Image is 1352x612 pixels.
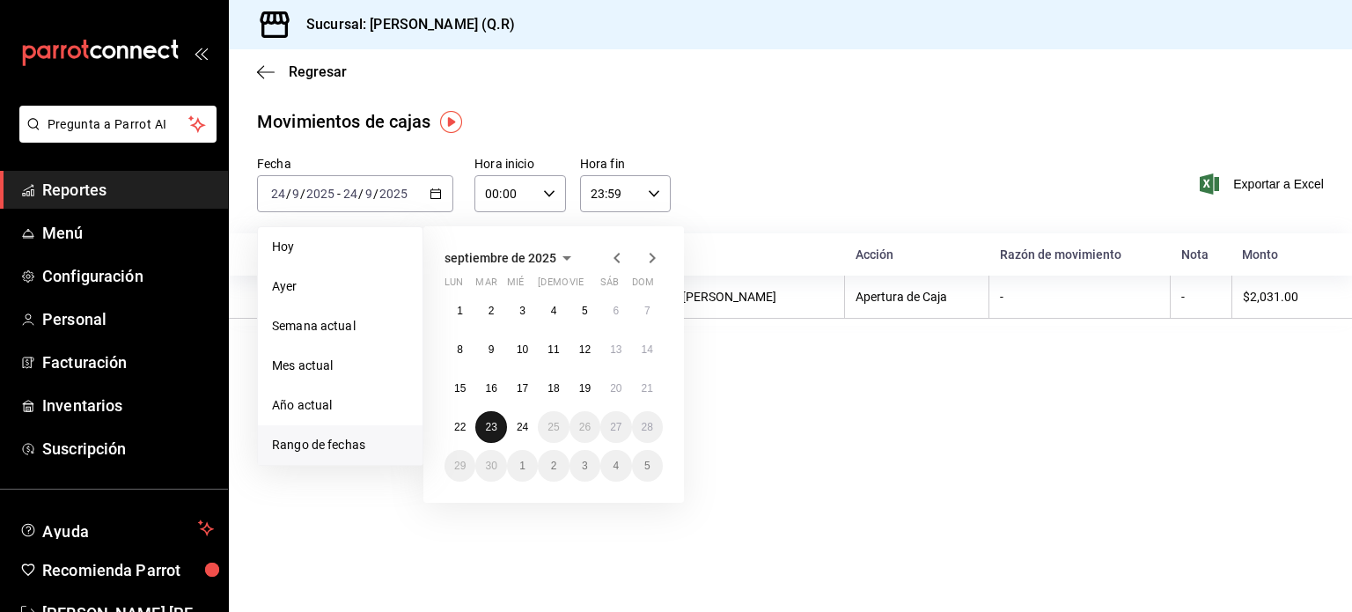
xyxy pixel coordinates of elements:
[547,421,559,433] abbr: 25 de septiembre de 2025
[519,305,525,317] abbr: 3 de septiembre de 2025
[569,450,600,482] button: 3 de octubre de 2025
[517,382,528,394] abbr: 17 de septiembre de 2025
[610,343,621,356] abbr: 13 de septiembre de 2025
[12,128,217,146] a: Pregunta a Parrot AI
[291,187,300,201] input: --
[454,382,466,394] abbr: 15 de septiembre de 2025
[445,251,556,265] span: septiembre de 2025
[270,187,286,201] input: --
[272,436,408,454] span: Rango de fechas
[445,372,475,404] button: 15 de septiembre de 2025
[445,450,475,482] button: 29 de septiembre de 2025
[445,334,475,365] button: 8 de septiembre de 2025
[257,158,453,170] label: Fecha
[445,247,577,269] button: septiembre de 2025
[569,295,600,327] button: 5 de septiembre de 2025
[538,334,569,365] button: 11 de septiembre de 2025
[457,305,463,317] abbr: 1 de septiembre de 2025
[292,14,515,35] h3: Sucursal: [PERSON_NAME] (Q.R)
[272,357,408,375] span: Mes actual
[42,394,214,417] span: Inventarios
[440,111,462,133] img: Tooltip marker
[642,421,653,433] abbr: 28 de septiembre de 2025
[632,450,663,482] button: 5 de octubre de 2025
[632,334,663,365] button: 14 de septiembre de 2025
[475,372,506,404] button: 16 de septiembre de 2025
[600,277,619,295] abbr: sábado
[517,421,528,433] abbr: 24 de septiembre de 2025
[1181,290,1221,304] div: -
[475,411,506,443] button: 23 de septiembre de 2025
[507,372,538,404] button: 17 de septiembre de 2025
[475,277,496,295] abbr: martes
[519,460,525,472] abbr: 1 de octubre de 2025
[42,307,214,331] span: Personal
[42,264,214,288] span: Configuración
[600,295,631,327] button: 6 de septiembre de 2025
[485,460,496,472] abbr: 30 de septiembre de 2025
[507,334,538,365] button: 10 de septiembre de 2025
[1242,247,1324,262] div: Monto
[600,334,631,365] button: 13 de septiembre de 2025
[485,421,496,433] abbr: 23 de septiembre de 2025
[547,343,559,356] abbr: 11 de septiembre de 2025
[445,277,463,295] abbr: lunes
[272,238,408,256] span: Hoy
[1243,290,1324,304] div: $2,031.00
[582,460,588,472] abbr: 3 de octubre de 2025
[489,305,495,317] abbr: 2 de septiembre de 2025
[610,382,621,394] abbr: 20 de septiembre de 2025
[272,317,408,335] span: Semana actual
[342,187,358,201] input: --
[507,450,538,482] button: 1 de octubre de 2025
[580,158,672,170] label: Hora fin
[272,277,408,296] span: Ayer
[358,187,364,201] span: /
[272,396,408,415] span: Año actual
[42,350,214,374] span: Facturación
[600,372,631,404] button: 20 de septiembre de 2025
[582,305,588,317] abbr: 5 de septiembre de 2025
[454,421,466,433] abbr: 22 de septiembre de 2025
[613,305,619,317] abbr: 6 de septiembre de 2025
[337,187,341,201] span: -
[364,187,373,201] input: --
[42,178,214,202] span: Reportes
[1203,173,1324,195] button: Exportar a Excel
[257,63,347,80] button: Regresar
[1000,290,1159,304] div: -
[569,372,600,404] button: 19 de septiembre de 2025
[569,411,600,443] button: 26 de septiembre de 2025
[538,372,569,404] button: 18 de septiembre de 2025
[632,295,663,327] button: 7 de septiembre de 2025
[538,277,642,295] abbr: jueves
[373,187,378,201] span: /
[569,277,584,295] abbr: viernes
[445,411,475,443] button: 22 de septiembre de 2025
[600,450,631,482] button: 4 de octubre de 2025
[257,108,431,135] div: Movimientos de cajas
[507,411,538,443] button: 24 de septiembre de 2025
[19,106,217,143] button: Pregunta a Parrot AI
[538,295,569,327] button: 4 de septiembre de 2025
[600,411,631,443] button: 27 de septiembre de 2025
[1181,247,1222,262] div: Nota
[485,382,496,394] abbr: 16 de septiembre de 2025
[517,343,528,356] abbr: 10 de septiembre de 2025
[474,158,566,170] label: Hora inicio
[194,46,208,60] button: open_drawer_menu
[507,295,538,327] button: 3 de septiembre de 2025
[507,277,524,295] abbr: miércoles
[300,187,305,201] span: /
[475,450,506,482] button: 30 de septiembre de 2025
[569,334,600,365] button: 12 de septiembre de 2025
[642,343,653,356] abbr: 14 de septiembre de 2025
[378,187,408,201] input: ----
[642,382,653,394] abbr: 21 de septiembre de 2025
[610,421,621,433] abbr: 27 de septiembre de 2025
[289,63,347,80] span: Regresar
[579,343,591,356] abbr: 12 de septiembre de 2025
[42,518,191,539] span: Ayuda
[632,411,663,443] button: 28 de septiembre de 2025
